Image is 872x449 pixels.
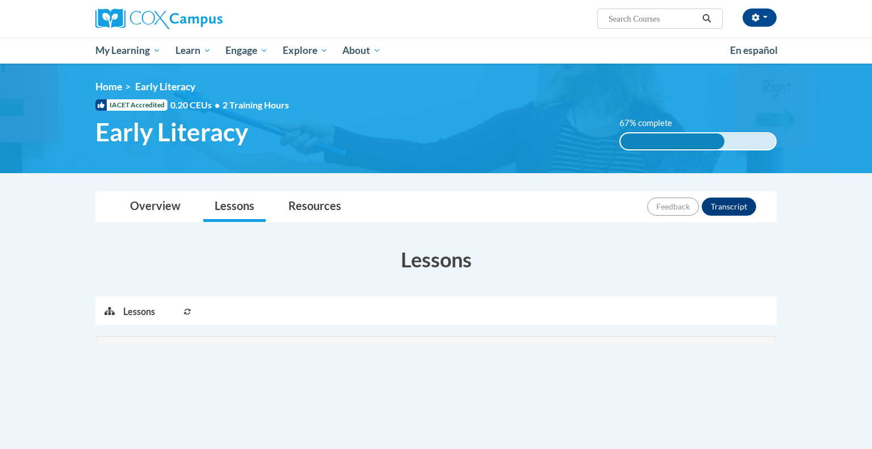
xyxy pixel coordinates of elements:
span: • [215,99,220,110]
label: 67% complete [619,117,685,129]
input: Search Courses [607,12,698,26]
div: 67% complete [621,133,724,149]
a: About [336,37,389,64]
span: IACET Accredited [95,99,167,111]
button: Transcript [702,198,756,216]
span: My Learning [95,44,161,57]
button: Feedback [647,198,699,216]
h3: Lessons [95,245,777,274]
p: Lessons [123,305,155,318]
span: En español [730,44,778,56]
a: Explore [275,37,336,64]
a: Lessons [203,192,266,222]
span: 0.20 CEUs [170,99,223,111]
span: 2 Training Hours [223,99,289,110]
span: Explore [283,44,328,57]
a: Engage [218,37,275,64]
a: Cox Campus [95,9,311,29]
span: About [342,44,381,57]
a: Overview [119,192,192,222]
a: Home [95,81,122,93]
button: Search [698,12,715,26]
div: Main menu [78,37,794,64]
span: Engage [225,44,268,57]
img: Cox Campus [95,9,223,29]
span: Early Literacy [135,81,195,93]
a: Learn [168,37,219,64]
a: Resources [277,192,353,222]
button: Account Settings [743,9,777,27]
span: Learn [175,44,211,57]
a: My Learning [88,37,168,64]
span: Early Literacy [95,117,248,147]
a: En español [723,39,785,62]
